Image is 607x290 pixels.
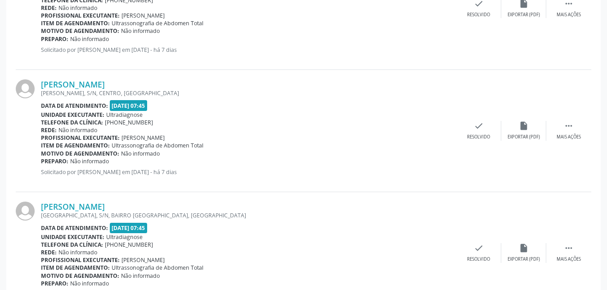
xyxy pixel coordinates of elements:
span: [DATE] 07:45 [110,100,148,110]
b: Telefone da clínica: [41,241,103,249]
i:  [564,243,574,253]
div: Exportar (PDF) [508,12,540,18]
span: Não informado [58,249,97,256]
span: [PERSON_NAME] [121,134,165,142]
div: Mais ações [557,134,581,140]
span: Não informado [58,126,97,134]
p: Solicitado por [PERSON_NAME] em [DATE] - há 7 dias [41,168,456,176]
i: insert_drive_file [519,243,529,253]
b: Telefone da clínica: [41,119,103,126]
b: Preparo: [41,157,68,165]
b: Profissional executante: [41,12,120,19]
span: Ultrassonografia de Abdomen Total [112,19,203,27]
span: [DATE] 07:45 [110,223,148,233]
div: Exportar (PDF) [508,134,540,140]
div: Resolvido [467,134,490,140]
i:  [564,121,574,131]
span: Não informado [70,280,109,287]
span: Ultradiagnose [106,233,143,241]
span: Não informado [121,272,160,280]
div: [PERSON_NAME], S/N, CENTRO, [GEOGRAPHIC_DATA] [41,89,456,97]
span: [PHONE_NUMBER] [105,119,153,126]
b: Profissional executante: [41,256,120,264]
span: [PERSON_NAME] [121,256,165,264]
img: img [16,202,35,221]
b: Profissional executante: [41,134,120,142]
a: [PERSON_NAME] [41,202,105,212]
span: Não informado [121,150,160,157]
b: Unidade executante: [41,111,104,119]
b: Rede: [41,4,57,12]
b: Preparo: [41,35,68,43]
b: Data de atendimento: [41,224,108,232]
div: [GEOGRAPHIC_DATA], S/N, BAIRRO [GEOGRAPHIC_DATA], [GEOGRAPHIC_DATA] [41,212,456,219]
div: Resolvido [467,256,490,262]
i: check [474,121,484,131]
b: Motivo de agendamento: [41,27,119,35]
b: Preparo: [41,280,68,287]
div: Mais ações [557,12,581,18]
span: Ultrassonografia de Abdomen Total [112,142,203,149]
b: Item de agendamento: [41,142,110,149]
img: img [16,79,35,98]
span: Não informado [58,4,97,12]
b: Rede: [41,126,57,134]
span: [PHONE_NUMBER] [105,241,153,249]
div: Mais ações [557,256,581,262]
b: Item de agendamento: [41,264,110,272]
span: [PERSON_NAME] [121,12,165,19]
b: Item de agendamento: [41,19,110,27]
div: Exportar (PDF) [508,256,540,262]
b: Motivo de agendamento: [41,150,119,157]
i: check [474,243,484,253]
span: Não informado [121,27,160,35]
b: Rede: [41,249,57,256]
b: Data de atendimento: [41,102,108,110]
b: Motivo de agendamento: [41,272,119,280]
span: Ultradiagnose [106,111,143,119]
span: Ultrassonografia de Abdomen Total [112,264,203,272]
i: insert_drive_file [519,121,529,131]
b: Unidade executante: [41,233,104,241]
span: Não informado [70,157,109,165]
div: Resolvido [467,12,490,18]
p: Solicitado por [PERSON_NAME] em [DATE] - há 7 dias [41,46,456,54]
span: Não informado [70,35,109,43]
a: [PERSON_NAME] [41,79,105,89]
